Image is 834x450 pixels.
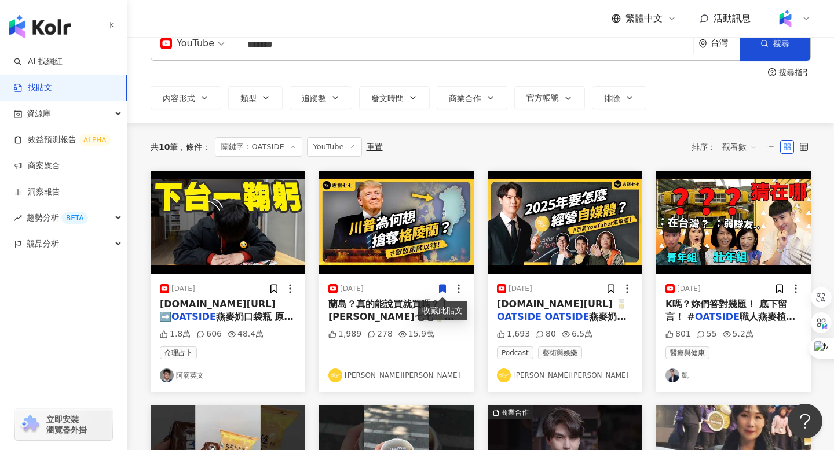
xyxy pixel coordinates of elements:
[697,329,717,340] div: 55
[722,138,757,156] span: 觀看數
[160,311,294,335] span: 燕麥奶口袋瓶 原味、可可兩
[536,329,556,340] div: 80
[14,186,60,198] a: 洞察報告
[625,12,663,25] span: 繁體中文
[228,86,283,109] button: 類型
[723,329,753,340] div: 5.2萬
[656,171,811,274] img: post-image
[290,86,352,109] button: 追蹤數
[665,346,709,359] span: 醫療與健康
[19,415,41,434] img: chrome extension
[711,38,740,48] div: 台灣
[46,414,87,435] span: 立即安裝 瀏覽器外掛
[497,329,530,340] div: 1,693
[418,301,467,320] div: 收藏此貼文
[328,368,342,382] img: KOL Avatar
[328,368,464,382] a: KOL Avatar[PERSON_NAME][PERSON_NAME]
[538,346,582,359] span: 藝術與娛樂
[160,368,296,382] a: KOL Avatar阿滴英文
[171,284,195,294] div: [DATE]
[27,101,51,127] span: 資源庫
[367,142,383,152] div: 重置
[714,13,751,24] span: 活動訊息
[160,346,197,359] span: 命理占卜
[773,39,789,48] span: 搜尋
[61,212,88,224] div: BETA
[488,171,642,274] img: post-image
[398,329,434,340] div: 15.9萬
[328,298,454,322] span: 蘭島？真的能說買就買嗎？｜[PERSON_NAME]七七🥛
[449,94,481,103] span: 商業合作
[151,171,305,274] img: post-image
[307,137,362,157] span: YouTube
[437,86,507,109] button: 商業合作
[196,329,222,340] div: 606
[774,8,796,29] img: Kolr%20app%20icon%20%281%29.png
[665,368,802,382] a: KOL Avatar凱
[371,94,404,103] span: 發文時間
[160,368,174,382] img: KOL Avatar
[302,94,326,103] span: 追蹤數
[509,284,532,294] div: [DATE]
[240,94,257,103] span: 類型
[665,368,679,382] img: KOL Avatar
[14,82,52,94] a: 找貼文
[151,142,178,152] div: 共 筆
[27,205,88,231] span: 趨勢分析
[768,68,776,76] span: question-circle
[497,311,542,322] mark: OATSIDE
[592,86,646,109] button: 排除
[14,56,63,68] a: searchAI 找網紅
[14,214,22,222] span: rise
[319,171,474,274] img: post-image
[171,311,216,322] mark: OATSIDE
[160,298,276,322] span: [DOMAIN_NAME][URL] ➡️
[159,142,170,152] span: 10
[340,284,364,294] div: [DATE]
[160,34,214,53] div: YouTube
[514,86,585,109] button: 官方帳號
[9,15,71,38] img: logo
[14,160,60,172] a: 商案媒合
[163,94,195,103] span: 內容形式
[215,137,302,157] span: 關鍵字：OATSIDE
[501,407,529,418] div: 商業合作
[695,311,740,322] mark: OATSIDE
[665,329,691,340] div: 801
[497,346,533,359] span: Podcast
[359,86,430,109] button: 發文時間
[677,284,701,294] div: [DATE]
[14,134,111,146] a: 效益預測報告ALPHA
[497,368,633,382] a: KOL Avatar[PERSON_NAME][PERSON_NAME]
[160,329,191,340] div: 1.8萬
[778,68,811,77] div: 搜尋指引
[526,93,559,102] span: 官方帳號
[562,329,592,340] div: 6.5萬
[497,368,511,382] img: KOL Avatar
[151,86,221,109] button: 內容形式
[545,311,590,322] mark: OATSIDE
[698,39,707,48] span: environment
[27,231,59,257] span: 競品分析
[665,298,787,322] span: K嗎？妳們答對幾題！ 底下留言！ #
[604,94,620,103] span: 排除
[497,298,627,309] span: [DOMAIN_NAME][URL] 🥛
[788,404,822,438] iframe: Help Scout Beacon - Open
[740,26,810,61] button: 搜尋
[328,329,361,340] div: 1,989
[228,329,264,340] div: 48.4萬
[178,142,210,152] span: 條件 ：
[15,409,112,440] a: chrome extension立即安裝 瀏覽器外掛
[367,329,393,340] div: 278
[692,138,763,156] div: 排序：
